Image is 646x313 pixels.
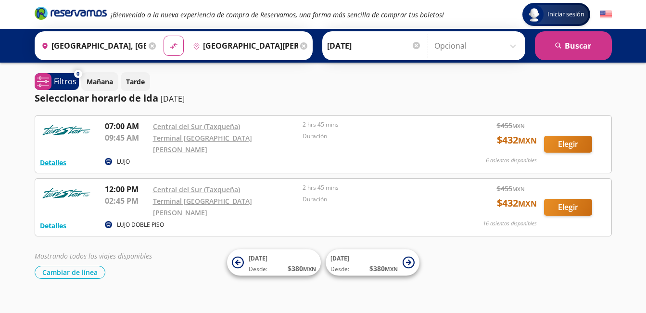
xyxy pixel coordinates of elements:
[497,120,525,130] span: $ 455
[518,135,537,146] small: MXN
[497,196,537,210] span: $ 432
[544,136,592,153] button: Elegir
[518,198,537,209] small: MXN
[35,73,79,90] button: 0Filtros
[40,120,93,140] img: RESERVAMOS
[76,70,79,78] span: 0
[512,122,525,130] small: MXN
[249,254,267,262] span: [DATE]
[303,120,448,129] p: 2 hrs 45 mins
[600,9,612,21] button: English
[497,183,525,194] span: $ 455
[38,34,146,58] input: Buscar Origen
[105,183,148,195] p: 12:00 PM
[153,133,252,154] a: Terminal [GEOGRAPHIC_DATA][PERSON_NAME]
[35,251,152,261] em: Mostrando todos los viajes disponibles
[303,183,448,192] p: 2 hrs 45 mins
[153,185,240,194] a: Central del Sur (Taxqueña)
[121,72,150,91] button: Tarde
[385,265,398,273] small: MXN
[486,156,537,165] p: 6 asientos disponibles
[327,34,421,58] input: Elegir Fecha
[40,183,93,203] img: RESERVAMOS
[483,220,537,228] p: 16 asientos disponibles
[189,34,298,58] input: Buscar Destino
[117,221,164,229] p: LUJO DOBLE PISO
[81,72,118,91] button: Mañana
[87,77,113,87] p: Mañana
[326,249,419,276] button: [DATE]Desde:$380MXN
[161,93,185,104] p: [DATE]
[227,249,321,276] button: [DATE]Desde:$380MXN
[303,195,448,204] p: Duración
[330,265,349,274] span: Desde:
[40,157,66,168] button: Detalles
[369,263,398,274] span: $ 380
[303,132,448,141] p: Duración
[35,6,107,20] i: Brand Logo
[153,122,240,131] a: Central del Sur (Taxqueña)
[303,265,316,273] small: MXN
[512,185,525,193] small: MXN
[126,77,145,87] p: Tarde
[153,196,252,217] a: Terminal [GEOGRAPHIC_DATA][PERSON_NAME]
[497,133,537,147] span: $ 432
[105,120,148,132] p: 07:00 AM
[54,76,76,87] p: Filtros
[535,31,612,60] button: Buscar
[35,91,158,105] p: Seleccionar horario de ida
[544,199,592,216] button: Elegir
[111,10,444,19] em: ¡Bienvenido a la nueva experiencia de compra de Reservamos, una forma más sencilla de comprar tus...
[117,157,130,166] p: LUJO
[249,265,267,274] span: Desde:
[35,266,105,279] button: Cambiar de línea
[544,10,588,19] span: Iniciar sesión
[288,263,316,274] span: $ 380
[434,34,520,58] input: Opcional
[330,254,349,262] span: [DATE]
[35,6,107,23] a: Brand Logo
[105,132,148,143] p: 09:45 AM
[105,195,148,207] p: 02:45 PM
[40,221,66,231] button: Detalles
